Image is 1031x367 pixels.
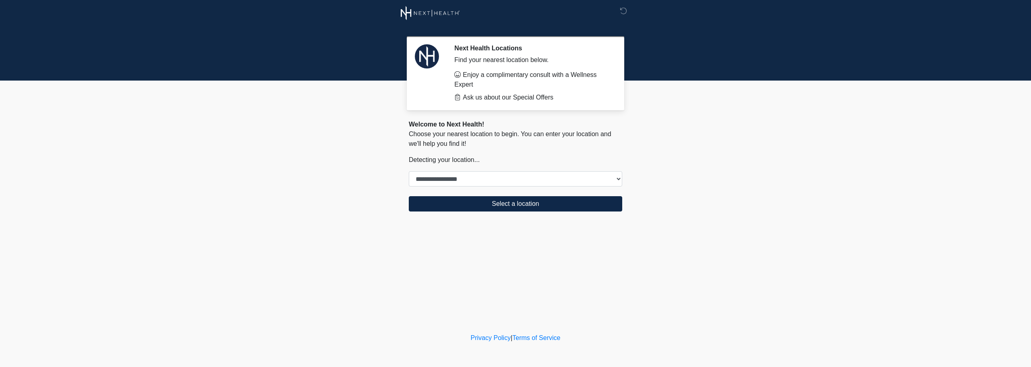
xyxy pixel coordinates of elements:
img: Next Health Wellness Logo [401,6,460,20]
li: Ask us about our Special Offers [454,93,610,102]
h2: Next Health Locations [454,44,610,52]
a: Privacy Policy [471,334,511,341]
div: Find your nearest location below. [454,55,610,65]
li: Enjoy a complimentary consult with a Wellness Expert [454,70,610,89]
span: Choose your nearest location to begin. You can enter your location and we'll help you find it! [409,131,611,147]
span: Detecting your location... [409,156,480,163]
div: Welcome to Next Health! [409,120,622,129]
img: Agent Avatar [415,44,439,68]
a: Terms of Service [512,334,560,341]
a: | [511,334,512,341]
button: Select a location [409,196,622,211]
